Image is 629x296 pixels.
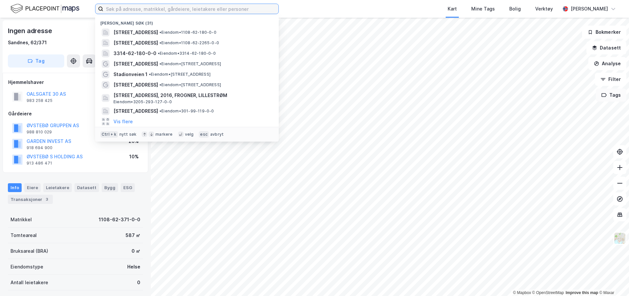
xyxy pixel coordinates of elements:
[210,132,224,137] div: avbryt
[159,82,221,88] span: Eiendom • [STREET_ADDRESS]
[566,290,598,295] a: Improve this map
[155,132,172,137] div: markere
[149,72,211,77] span: Eiendom • [STREET_ADDRESS]
[44,196,50,203] div: 3
[8,110,143,118] div: Gårdeiere
[24,183,41,192] div: Eiere
[596,89,626,102] button: Tags
[8,78,143,86] div: Hjemmelshaver
[129,153,139,161] div: 10%
[8,195,53,204] div: Transaksjoner
[159,61,221,67] span: Eiendom • [STREET_ADDRESS]
[113,99,172,105] span: Eiendom • 3205-293-127-0-0
[8,183,22,192] div: Info
[513,290,531,295] a: Mapbox
[149,72,151,77] span: •
[100,131,118,138] div: Ctrl + k
[113,118,133,126] button: Vis flere
[8,39,47,47] div: Sandnes, 62/371
[596,265,629,296] iframe: Chat Widget
[10,263,43,271] div: Eiendomstype
[10,3,79,14] img: logo.f888ab2527a4732fd821a326f86c7f29.svg
[119,132,137,137] div: nytt søk
[113,39,158,47] span: [STREET_ADDRESS]
[113,29,158,36] span: [STREET_ADDRESS]
[10,279,48,286] div: Antall leietakere
[532,290,564,295] a: OpenStreetMap
[113,107,158,115] span: [STREET_ADDRESS]
[10,216,32,224] div: Matrikkel
[113,81,158,89] span: [STREET_ADDRESS]
[471,5,495,13] div: Mine Tags
[159,109,161,113] span: •
[535,5,553,13] div: Verktøy
[113,60,158,68] span: [STREET_ADDRESS]
[27,129,52,135] div: 988 810 029
[99,216,140,224] div: 1108-62-371-0-0
[448,5,457,13] div: Kart
[121,183,135,192] div: ESG
[132,247,140,255] div: 0 ㎡
[158,51,216,56] span: Eiendom • 3314-62-180-0-0
[159,61,161,66] span: •
[588,57,626,70] button: Analyse
[113,49,156,57] span: 3314-62-180-0-0
[159,82,161,87] span: •
[509,5,521,13] div: Bolig
[185,132,194,137] div: velg
[159,40,219,46] span: Eiendom • 1108-62-2265-0-0
[113,70,148,78] span: Stadionveien 1
[10,231,37,239] div: Tomteareal
[596,265,629,296] div: Kontrollprogram for chat
[127,263,140,271] div: Helse
[95,15,279,27] div: [PERSON_NAME] søk (31)
[8,26,53,36] div: Ingen adresse
[571,5,608,13] div: [PERSON_NAME]
[158,51,160,56] span: •
[8,54,64,68] button: Tag
[586,41,626,54] button: Datasett
[137,279,140,286] div: 0
[10,247,48,255] div: Bruksareal (BRA)
[159,109,214,114] span: Eiendom • 301-99-119-0-0
[614,232,626,245] img: Z
[159,30,161,35] span: •
[582,26,626,39] button: Bokmerker
[27,161,52,166] div: 913 486 471
[126,231,140,239] div: 587 ㎡
[74,183,99,192] div: Datasett
[27,98,52,103] div: 983 258 425
[159,30,216,35] span: Eiendom • 1108-62-180-0-0
[103,4,278,14] input: Søk på adresse, matrikkel, gårdeiere, leietakere eller personer
[113,91,271,99] span: [STREET_ADDRESS], 2016, FROGNER, LILLESTRØM
[102,183,118,192] div: Bygg
[43,183,72,192] div: Leietakere
[595,73,626,86] button: Filter
[159,40,161,45] span: •
[199,131,209,138] div: esc
[27,145,52,150] div: 918 694 900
